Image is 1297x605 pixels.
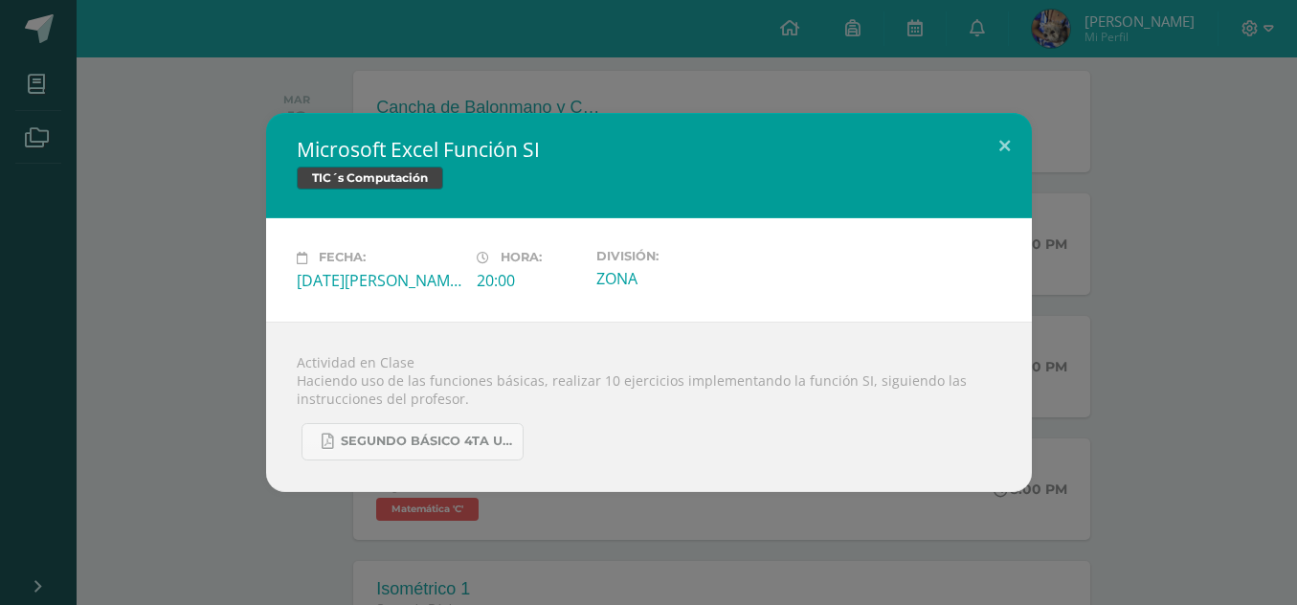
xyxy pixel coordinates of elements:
[319,251,366,265] span: Fecha:
[297,136,1001,163] h2: Microsoft Excel Función SI
[297,270,461,291] div: [DATE][PERSON_NAME]
[596,268,761,289] div: ZONA
[297,167,443,190] span: TIC´s Computación
[266,322,1032,492] div: Actividad en Clase Haciendo uso de las funciones básicas, realizar 10 ejercicios implementando la...
[596,249,761,263] label: División:
[977,113,1032,178] button: Close (Esc)
[341,434,513,449] span: SEGUNDO BÁSICO 4TA UNIDAD.pdf
[302,423,524,460] a: SEGUNDO BÁSICO 4TA UNIDAD.pdf
[477,270,581,291] div: 20:00
[501,251,542,265] span: Hora:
